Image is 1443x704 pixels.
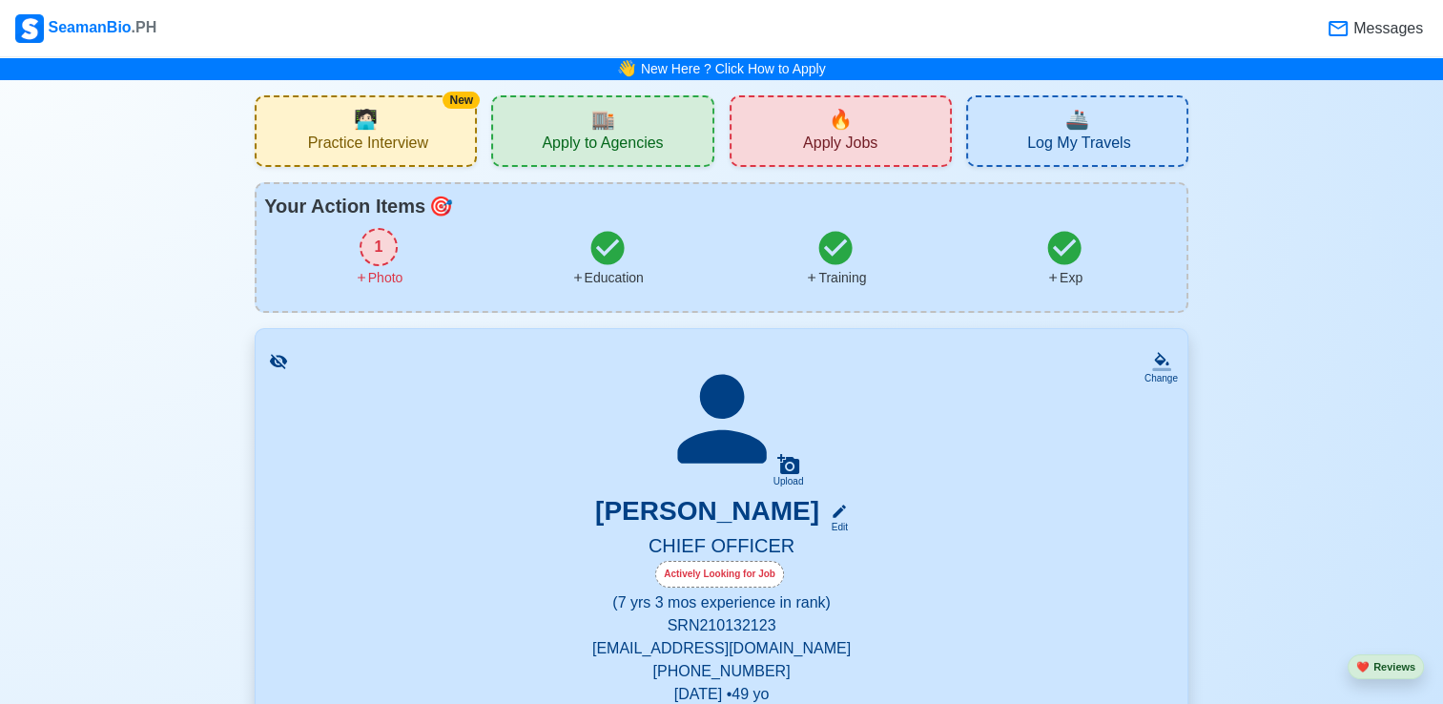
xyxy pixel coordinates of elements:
p: (7 yrs 3 mos experience in rank) [278,591,1165,614]
div: Training [805,268,866,288]
span: Apply to Agencies [542,134,663,157]
div: Exp [1046,268,1082,288]
button: heartReviews [1348,654,1424,680]
span: bell [616,56,637,81]
span: interview [354,105,378,134]
h3: [PERSON_NAME] [595,495,819,534]
div: Photo [355,268,403,288]
div: Upload [773,476,804,487]
span: Messages [1350,17,1423,40]
div: 1 [360,228,398,266]
span: Practice Interview [308,134,428,157]
div: Edit [823,520,848,534]
span: travel [1065,105,1089,134]
p: SRN 210132123 [278,614,1165,637]
div: New [443,92,480,109]
div: SeamanBio [15,14,156,43]
span: Log My Travels [1027,134,1130,157]
div: Actively Looking for Job [655,561,784,588]
p: [PHONE_NUMBER] [278,660,1165,683]
span: todo [429,192,453,220]
p: [EMAIL_ADDRESS][DOMAIN_NAME] [278,637,1165,660]
img: Logo [15,14,44,43]
span: heart [1356,661,1370,673]
a: New Here ? Click How to Apply [641,61,826,76]
div: Education [571,268,644,288]
span: new [829,105,853,134]
h5: CHIEF OFFICER [278,534,1165,561]
span: Apply Jobs [803,134,877,157]
div: Change [1144,371,1178,385]
span: .PH [132,19,157,35]
div: Your Action Items [264,192,1179,220]
span: agencies [590,105,614,134]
